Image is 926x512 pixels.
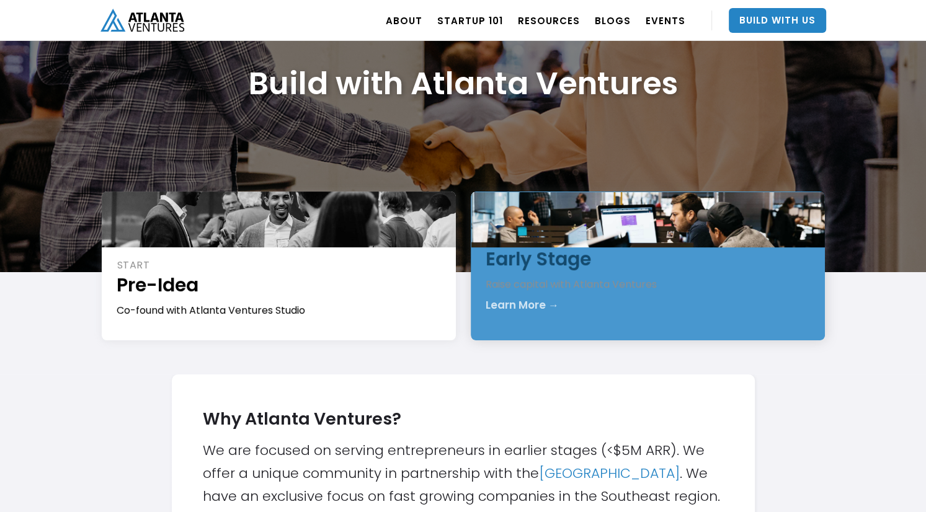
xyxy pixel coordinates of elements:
a: EVENTS [646,3,685,38]
a: ABOUT [386,3,422,38]
a: STARTPre-IdeaCo-found with Atlanta Ventures Studio [102,192,456,340]
h1: Build with Atlanta Ventures [249,64,678,102]
h1: Pre-Idea [117,272,442,298]
a: Startup 101 [437,3,503,38]
h1: Early Stage [486,246,811,271]
div: Co-found with Atlanta Ventures Studio [117,304,442,317]
div: START [117,258,442,272]
a: BLOGS [595,3,631,38]
div: Raise capital with Atlanta Ventures [486,278,811,291]
div: Learn More → [486,299,559,311]
strong: Why Atlanta Ventures? [203,407,401,430]
a: INVESTEarly StageRaise capital with Atlanta VenturesLearn More → [471,192,825,340]
a: [GEOGRAPHIC_DATA] [539,464,680,483]
a: RESOURCES [518,3,580,38]
a: Build With Us [729,8,826,33]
